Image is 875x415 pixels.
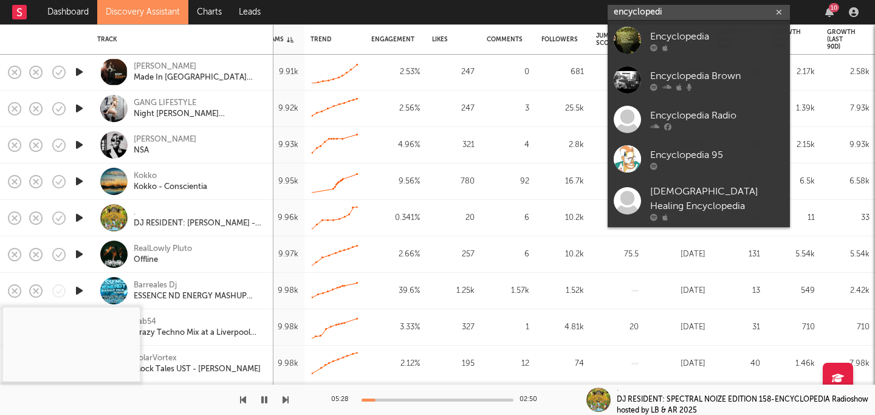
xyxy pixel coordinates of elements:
div: . [617,383,619,394]
div: 6 [487,211,529,225]
div: [DATE] [651,284,705,298]
div: 20 [596,101,639,116]
a: Night [PERSON_NAME] [PERSON_NAME] (DEELIZE Remix) [slowed to perfection] [134,109,264,120]
div: Comments [487,36,523,43]
div: 9.91k [256,65,298,80]
div: GANG LIFESTYLE [134,98,196,109]
div: 13 [718,284,760,298]
div: [PERSON_NAME] [134,134,196,145]
div: 6 [487,247,529,262]
div: 40 [718,357,760,371]
a: Encyclopedia [608,21,790,60]
div: 9.93k [827,138,870,153]
div: 1.25k [432,284,475,298]
div: 57 [596,65,639,80]
a: [DEMOGRAPHIC_DATA] Healing Encyclopedia [608,179,790,227]
a: DJ RESIDENT: [PERSON_NAME] - EDITION 151- ENCYCLOPEDIA Radioshow hosted by LB & AR 2025 [134,218,264,229]
div: 2.17k [772,65,815,80]
div: 9.97k [256,247,298,262]
a: Kokko - Conscientia [134,182,207,193]
a: NSA [134,145,149,156]
div: 9.96k [256,211,298,225]
div: 2.15k [772,138,815,153]
a: Encyclopedia Brown [608,60,790,100]
a: Kokko [134,171,157,182]
div: 74 [541,357,584,371]
a: PolarVortexBlock Tales UST - [PERSON_NAME] [134,353,261,375]
div: 1.52k [541,284,584,298]
div: Encyclopedia 95 [650,148,784,162]
div: [DATE] [651,357,705,371]
div: 4 [487,138,529,153]
div: Jump Score [596,32,620,47]
div: 247 [432,65,475,80]
a: Offline [134,255,158,266]
div: 75.5 [596,247,639,262]
a: Lab54 [134,317,156,328]
div: 9.95k [256,174,298,189]
div: PolarVortex [134,353,261,364]
div: 5.54k [827,247,870,262]
div: 16.7k [541,174,584,189]
div: 2.12 % [371,357,420,371]
div: 2.8k [541,138,584,153]
div: 05:28 [331,393,355,407]
div: 12 [487,357,529,371]
div: 02:50 [520,393,544,407]
div: 31 [718,320,760,335]
div: 2.42k [827,284,870,298]
div: ESSENCE ND ENERGY MASHUP PACK (+ 20 FREE MASHUPS ) [ #1 MUNDIAL DE REGGAETON HYPPEDIT] [134,291,264,302]
div: 65.6 [596,174,639,189]
div: 4.81k [541,320,584,335]
div: 10 [829,3,839,12]
div: 7.93k [827,101,870,116]
div: 3 [487,101,529,116]
a: . [134,207,136,218]
div: Made In [GEOGRAPHIC_DATA] (Live at [GEOGRAPHIC_DATA], [GEOGRAPHIC_DATA], 1974) [134,72,264,83]
div: 20 [596,320,639,335]
div: 327 [432,320,475,335]
div: Followers [541,36,578,43]
div: 549 [772,284,815,298]
a: RealLowly Pluto [134,244,192,255]
div: 131 [718,247,760,262]
div: [DATE] [651,247,705,262]
div: Track [97,36,261,43]
div: Encyclopedia Brown [650,69,784,83]
div: 0.341 % [371,211,420,225]
div: [PERSON_NAME] [134,61,196,72]
div: 33 [827,211,870,225]
div: [DEMOGRAPHIC_DATA] Healing Encyclopedia [650,185,784,214]
div: 39.6 % [371,284,420,298]
div: 25.5k [541,101,584,116]
input: Search for artists [608,5,790,20]
div: Streams [256,36,293,43]
a: Encyclopedia Radio [608,100,790,139]
div: 9.92k [256,101,298,116]
div: 11 [772,211,815,225]
a: Barreales DjESSENCE ND ENERGY MASHUP PACK (+ 20 FREE MASHUPS ) [ #1 MUNDIAL DE REGGAETON HYPPEDIT] [134,280,264,302]
div: 1.57k [487,284,529,298]
button: 10 [825,7,834,17]
div: 2.53 % [371,65,420,80]
a: Encyclopedia 95 [608,139,790,179]
div: 9.98k [256,284,298,298]
div: [DATE] [651,320,705,335]
div: 20 [596,211,639,225]
div: 4.96 % [371,138,420,153]
div: 9.98k [256,320,298,335]
div: 257 [432,247,475,262]
div: 5.54k [772,247,815,262]
a: Crazy Techno Mix at a Liverpool House Party I Lab54 I [GEOGRAPHIC_DATA] I [GEOGRAPHIC_DATA] [134,328,264,338]
div: 780 [432,174,475,189]
div: Likes [432,36,456,43]
div: 9.56 % [371,174,420,189]
div: 2.66 % [371,247,420,262]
